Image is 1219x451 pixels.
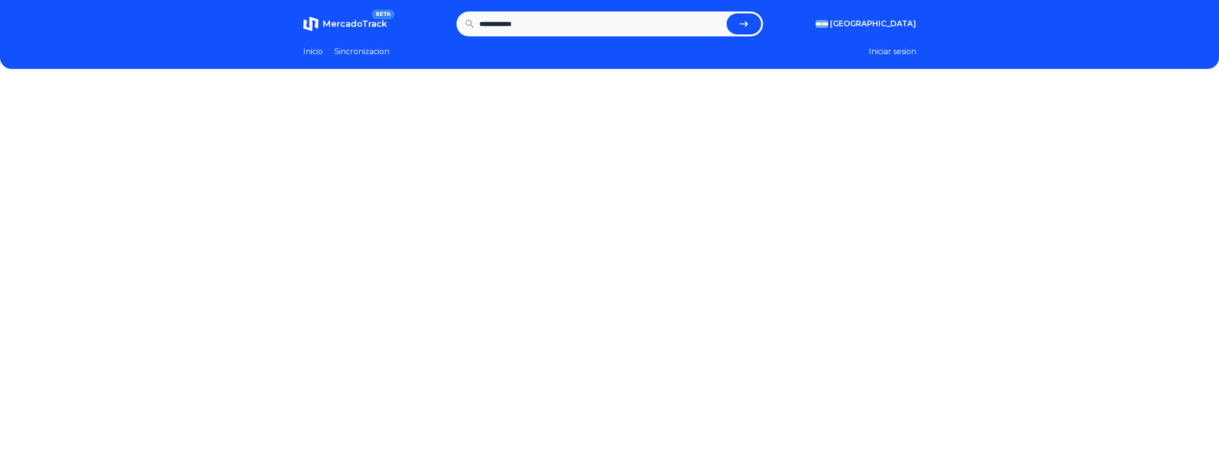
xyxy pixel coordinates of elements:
[372,10,394,19] span: BETA
[816,20,828,28] img: Argentina
[303,16,387,32] a: MercadoTrackBETA
[816,18,916,30] button: [GEOGRAPHIC_DATA]
[303,46,323,57] a: Inicio
[334,46,389,57] a: Sincronizacion
[869,46,916,57] button: Iniciar sesion
[303,16,319,32] img: MercadoTrack
[830,18,916,30] span: [GEOGRAPHIC_DATA]
[322,19,387,29] span: MercadoTrack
